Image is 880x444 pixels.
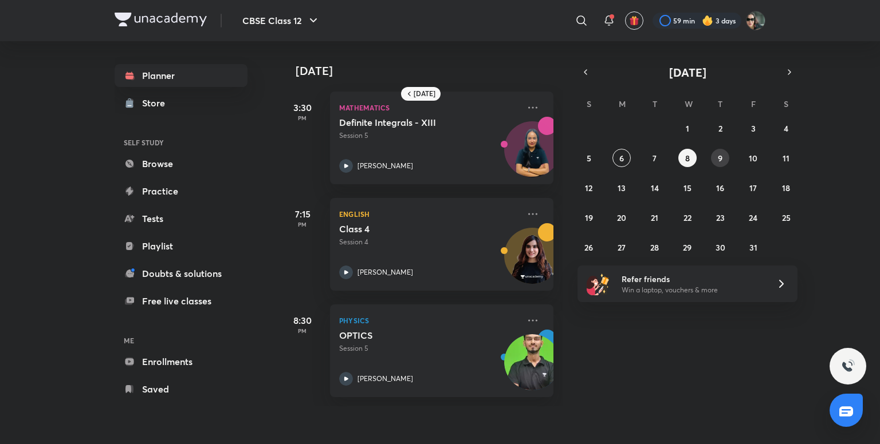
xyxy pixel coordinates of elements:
p: [PERSON_NAME] [357,161,413,171]
button: October 19, 2025 [580,208,598,227]
button: October 2, 2025 [711,119,729,137]
button: October 1, 2025 [678,119,697,137]
abbr: Saturday [784,98,788,109]
h4: [DATE] [296,64,565,78]
button: October 28, 2025 [646,238,664,256]
button: October 30, 2025 [711,238,729,256]
button: October 17, 2025 [744,179,763,197]
img: Avatar [505,234,560,289]
abbr: October 29, 2025 [683,242,692,253]
h5: 8:30 [280,314,325,327]
img: Arihant [746,11,765,30]
button: October 6, 2025 [612,149,631,167]
a: Playlist [115,235,247,257]
img: Company Logo [115,13,207,26]
span: [DATE] [669,65,706,80]
p: PM [280,114,325,121]
button: October 5, 2025 [580,149,598,167]
abbr: October 6, 2025 [619,153,624,164]
button: October 31, 2025 [744,238,763,256]
button: October 11, 2025 [777,149,795,167]
abbr: October 9, 2025 [718,153,722,164]
abbr: October 17, 2025 [749,183,757,193]
abbr: October 5, 2025 [587,153,591,164]
a: Practice [115,180,247,203]
button: October 9, 2025 [711,149,729,167]
abbr: October 26, 2025 [584,242,593,253]
p: PM [280,327,325,334]
abbr: October 8, 2025 [685,153,690,164]
button: October 20, 2025 [612,208,631,227]
abbr: October 31, 2025 [749,242,757,253]
img: ttu [841,359,855,373]
h6: SELF STUDY [115,133,247,152]
abbr: Thursday [718,98,722,109]
button: October 23, 2025 [711,208,729,227]
h6: Refer friends [622,273,763,285]
p: [PERSON_NAME] [357,374,413,384]
p: Win a laptop, vouchers & more [622,285,763,295]
h5: 7:15 [280,207,325,221]
button: [DATE] [594,64,781,80]
h6: ME [115,331,247,350]
button: avatar [625,11,643,30]
div: Store [142,96,172,110]
abbr: October 3, 2025 [751,123,756,134]
p: English [339,207,519,221]
p: [PERSON_NAME] [357,267,413,277]
button: October 25, 2025 [777,208,795,227]
abbr: October 24, 2025 [749,212,757,223]
button: October 10, 2025 [744,149,763,167]
a: Company Logo [115,13,207,29]
h6: [DATE] [414,89,435,98]
abbr: October 22, 2025 [683,212,692,223]
abbr: October 10, 2025 [749,153,757,164]
abbr: October 27, 2025 [618,242,626,253]
button: October 8, 2025 [678,149,697,167]
abbr: October 13, 2025 [618,183,626,193]
button: October 22, 2025 [678,208,697,227]
button: CBSE Class 12 [235,9,327,32]
button: October 3, 2025 [744,119,763,137]
button: October 18, 2025 [777,179,795,197]
abbr: October 18, 2025 [782,183,790,193]
abbr: Wednesday [685,98,693,109]
button: October 12, 2025 [580,179,598,197]
a: Saved [115,378,247,401]
p: Session 5 [339,343,519,354]
abbr: October 16, 2025 [716,183,724,193]
button: October 27, 2025 [612,238,631,256]
img: avatar [629,15,639,26]
abbr: October 7, 2025 [653,153,657,164]
button: October 13, 2025 [612,179,631,197]
button: October 29, 2025 [678,238,697,256]
p: Session 4 [339,237,519,247]
img: referral [587,272,610,295]
abbr: Monday [619,98,626,109]
abbr: October 12, 2025 [585,183,592,193]
abbr: October 23, 2025 [716,212,725,223]
abbr: October 20, 2025 [617,212,626,223]
a: Doubts & solutions [115,262,247,285]
abbr: Sunday [587,98,591,109]
button: October 4, 2025 [777,119,795,137]
abbr: Friday [751,98,756,109]
p: Session 5 [339,130,519,141]
h5: Class 4 [339,223,482,235]
abbr: October 1, 2025 [686,123,689,134]
abbr: October 30, 2025 [716,242,725,253]
a: Store [115,92,247,114]
abbr: October 28, 2025 [650,242,659,253]
p: Physics [339,314,519,327]
abbr: October 14, 2025 [651,183,659,193]
abbr: October 4, 2025 [784,123,788,134]
h5: Definite Integrals - XIII [339,117,482,128]
p: PM [280,221,325,228]
a: Planner [115,64,247,87]
button: October 16, 2025 [711,179,729,197]
button: October 7, 2025 [646,149,664,167]
img: Avatar [505,128,560,183]
a: Tests [115,207,247,230]
h5: OPTICS [339,330,482,341]
abbr: October 25, 2025 [782,212,791,223]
